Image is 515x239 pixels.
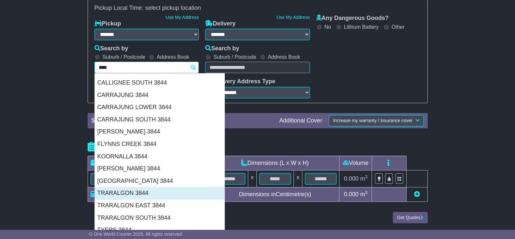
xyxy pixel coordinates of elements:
label: Search by [94,45,128,52]
div: CALLIGNEE SOUTH 3844 [95,77,224,89]
div: [GEOGRAPHIC_DATA] 3844 [95,175,224,187]
sup: 3 [365,174,368,179]
label: Search by [205,45,239,52]
div: CARRAJUNG SOUTH 3844 [95,114,224,126]
td: Total [88,187,142,201]
span: 0.000 [344,175,359,182]
span: m [360,175,368,182]
div: CARRAJUNG LOWER 3844 [95,101,224,114]
div: TRARALGON EAST 3844 [95,199,224,212]
div: Pickup Local Time: [91,5,424,12]
span: m [360,191,368,198]
div: KOORNALLA 3844 [95,151,224,163]
td: Dimensions in Centimetre(s) [211,187,339,201]
label: Delivery Address Type [205,78,275,85]
button: Increase my warranty / insurance cover [329,115,423,126]
td: x [248,170,256,187]
div: TYERS 3844 [95,224,224,236]
label: Suburb / Postcode [103,54,146,60]
div: FLYNNS CREEK 3844 [95,138,224,151]
label: Address Book [157,54,189,60]
div: [PERSON_NAME] 3844 [95,163,224,175]
div: $ FreightSafe warranty included [88,117,276,124]
a: Use My Address [277,15,310,20]
div: [PERSON_NAME] 3844 [95,126,224,138]
button: Get Quotes [393,212,428,223]
label: Suburb / Postcode [213,54,256,60]
span: select pickup location [145,5,201,11]
td: x [294,170,302,187]
td: Dimensions (L x W x H) [211,156,339,170]
label: Address Book [268,54,300,60]
label: No [324,24,331,30]
label: Delivery [205,20,236,27]
div: CARRAJUNG 3844 [95,89,224,102]
label: Pickup [94,20,121,27]
div: TRARALGON 3844 [95,187,224,199]
label: Lithium Battery [344,24,379,30]
span: © One World Courier 2025. All rights reserved. [89,231,183,237]
td: Type [88,156,142,170]
a: Use My Address [165,15,199,20]
div: TRARALGON SOUTH 3844 [95,212,224,224]
div: Additional Cover [276,117,325,124]
h4: Package details | [88,141,169,152]
a: Add new item [414,191,420,198]
label: Other [392,24,405,30]
td: Volume [339,156,372,170]
label: Any Dangerous Goods? [316,15,389,22]
span: Increase my warranty / insurance cover [333,118,412,123]
sup: 3 [365,190,368,195]
span: 0.000 [344,191,359,198]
